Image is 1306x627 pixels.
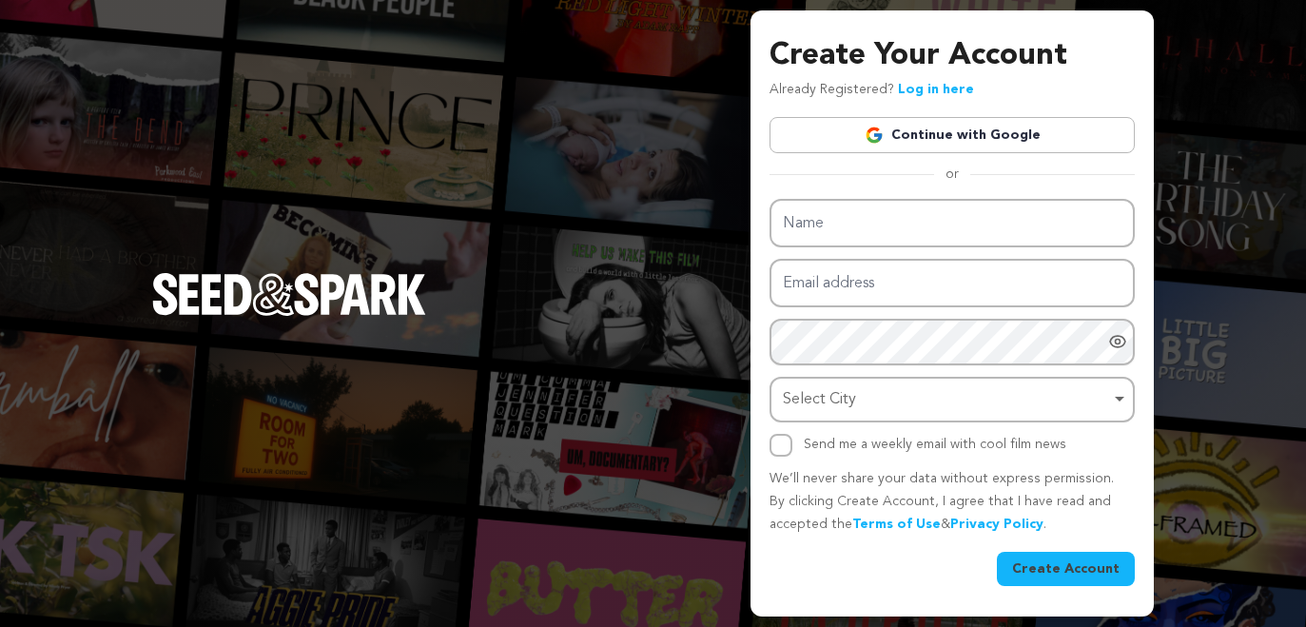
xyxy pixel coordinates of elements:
[770,33,1135,79] h3: Create Your Account
[997,552,1135,586] button: Create Account
[950,518,1043,531] a: Privacy Policy
[152,273,426,315] img: Seed&Spark Logo
[152,273,426,353] a: Seed&Spark Homepage
[770,117,1135,153] a: Continue with Google
[852,518,941,531] a: Terms of Use
[1108,332,1127,351] a: Show password as plain text. Warning: this will display your password on the screen.
[865,126,884,145] img: Google logo
[770,199,1135,247] input: Name
[804,438,1066,451] label: Send me a weekly email with cool film news
[934,165,970,184] span: or
[770,468,1135,536] p: We’ll never share your data without express permission. By clicking Create Account, I agree that ...
[783,386,1110,414] div: Select City
[898,83,974,96] a: Log in here
[770,79,974,102] p: Already Registered?
[770,259,1135,307] input: Email address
